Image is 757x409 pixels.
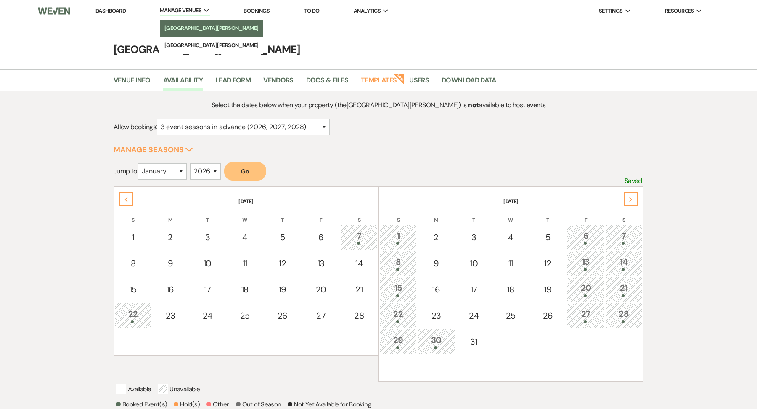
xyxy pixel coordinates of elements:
div: 16 [422,283,450,296]
div: 15 [384,282,412,297]
button: Go [224,162,266,181]
div: 9 [157,257,184,270]
th: W [492,206,529,224]
th: M [417,206,455,224]
div: 21 [345,283,373,296]
div: 26 [534,309,561,322]
div: 11 [231,257,259,270]
div: 23 [157,309,184,322]
a: To Do [304,7,319,14]
div: 9 [422,257,450,270]
p: Unavailable [158,384,200,394]
th: F [302,206,340,224]
div: 18 [231,283,259,296]
h4: [GEOGRAPHIC_DATA][PERSON_NAME] [76,42,681,57]
div: 15 [119,283,147,296]
a: [GEOGRAPHIC_DATA][PERSON_NAME] [160,37,263,54]
a: Dashboard [95,7,126,14]
div: 14 [345,257,373,270]
th: S [380,206,416,224]
div: 19 [268,283,296,296]
li: [GEOGRAPHIC_DATA][PERSON_NAME] [164,41,259,50]
p: Available [116,384,151,394]
div: 3 [194,231,221,244]
div: 22 [384,308,412,323]
div: 17 [194,283,221,296]
th: S [115,206,151,224]
div: 10 [461,257,487,270]
div: 20 [307,283,335,296]
a: Templates [361,75,397,91]
div: 4 [231,231,259,244]
span: Allow bookings: [114,122,157,131]
div: 8 [119,257,147,270]
a: Venue Info [114,75,151,91]
div: 2 [422,231,450,244]
img: Weven Logo [38,2,70,20]
span: Settings [599,7,623,15]
span: Resources [665,7,694,15]
div: 19 [534,283,561,296]
div: 20 [572,282,600,297]
p: Select the dates below when your property (the [GEOGRAPHIC_DATA][PERSON_NAME] ) is available to h... [180,100,577,111]
div: 23 [422,309,450,322]
div: 29 [384,334,412,349]
div: 6 [572,229,600,245]
li: [GEOGRAPHIC_DATA][PERSON_NAME] [164,24,259,32]
a: Download Data [442,75,496,91]
div: 12 [268,257,296,270]
div: 6 [307,231,335,244]
div: 13 [572,255,600,271]
a: Lead Form [215,75,251,91]
div: 31 [461,335,487,348]
div: 28 [345,309,373,322]
th: [DATE] [115,188,377,205]
div: 12 [534,257,561,270]
div: 30 [422,334,450,349]
p: Saved! [625,175,643,186]
strong: New [394,73,405,85]
div: 24 [461,309,487,322]
div: 5 [268,231,296,244]
div: 27 [307,309,335,322]
th: T [264,206,301,224]
a: Availability [163,75,203,91]
div: 5 [534,231,561,244]
div: 11 [497,257,524,270]
div: 21 [610,282,638,297]
th: M [152,206,189,224]
div: 16 [157,283,184,296]
th: S [341,206,377,224]
div: 7 [610,229,638,245]
a: Bookings [244,7,270,14]
div: 3 [461,231,487,244]
div: 27 [572,308,600,323]
a: [GEOGRAPHIC_DATA][PERSON_NAME] [160,20,263,37]
th: W [227,206,263,224]
div: 24 [194,309,221,322]
div: 1 [384,229,412,245]
strong: not [468,101,479,109]
span: Jump to: [114,167,138,175]
a: Docs & Files [306,75,348,91]
div: 25 [497,309,524,322]
th: F [567,206,604,224]
div: 17 [461,283,487,296]
div: 7 [345,229,373,245]
div: 28 [610,308,638,323]
span: Manage Venues [160,6,201,15]
a: Vendors [263,75,294,91]
div: 2 [157,231,184,244]
th: S [606,206,642,224]
div: 13 [307,257,335,270]
th: T [529,206,566,224]
div: 8 [384,255,412,271]
div: 4 [497,231,524,244]
div: 25 [231,309,259,322]
button: Manage Seasons [114,146,193,154]
span: Analytics [354,7,381,15]
div: 14 [610,255,638,271]
th: [DATE] [380,188,642,205]
div: 10 [194,257,221,270]
th: T [456,206,492,224]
